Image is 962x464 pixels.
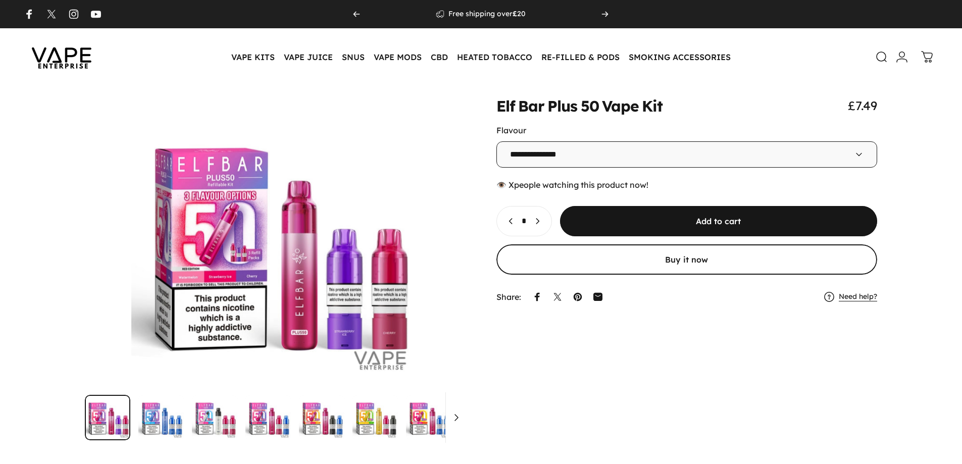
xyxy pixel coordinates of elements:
animate-element: Plus [547,98,577,114]
summary: VAPE KITS [227,46,279,68]
button: Increase quantity for Elf Bar Plus 50 Vape Kit [528,207,551,236]
p: Free shipping over 20 [448,10,526,19]
button: Buy it now [496,244,878,275]
animate-element: Kit [642,98,663,114]
button: Go to item [192,395,237,440]
summary: SMOKING ACCESSORIES [624,46,735,68]
button: Add to cart [560,206,878,236]
summary: RE-FILLED & PODS [537,46,624,68]
div: 👁️ people watching this product now! [496,180,878,190]
button: Go to item [352,395,398,440]
summary: HEATED TOBACCO [452,46,537,68]
img: Vape Enterprise [16,33,107,81]
a: Need help? [839,292,877,301]
animate-element: Bar [518,98,544,114]
animate-element: Vape [602,98,639,114]
animate-element: 50 [581,98,599,114]
summary: SNUS [337,46,369,68]
button: Go to item [245,395,291,440]
button: Go to item [299,395,344,440]
summary: VAPE JUICE [279,46,337,68]
summary: CBD [426,46,452,68]
img: ELF BAR Plus50 vape device and packaging on a white background [85,395,130,440]
button: Decrease quantity for Elf Bar Plus 50 Vape Kit [497,207,520,236]
button: Go to item [406,395,451,440]
img: Elf Bar Plus50 refillable kit packaging with two vape devices on a white background [460,395,505,440]
img: Elf Bar Plus50 refillable vaping kit with packaging on a white background [192,395,237,440]
nav: Primary [227,46,735,68]
summary: VAPE MODS [369,46,426,68]
media-gallery: Gallery Viewer [85,98,466,440]
animate-element: Elf [496,98,515,114]
p: Share: [496,293,521,301]
label: Flavour [496,125,526,135]
button: Open media 10 in modal [85,98,466,387]
img: Elf Bar vaping device and packaging on a white background [299,395,344,440]
button: Go to item [85,395,130,440]
span: £7.49 [848,98,877,113]
button: Go to item [460,395,505,440]
a: 0 items [916,46,938,68]
img: Elf Bar Plus50 refillable kit with pink and blue vapes and packaging on a white background. [406,395,451,440]
img: Elf Bar Plus50 refillable vaping kit with packaging on a white background [138,395,184,440]
strong: £ [513,9,517,18]
img: Elf Bar vape device and packaging on a white background [352,395,398,440]
img: Elf Bar Plus50 vape device and packaging on a white background [245,395,291,440]
button: Go to item [138,395,184,440]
